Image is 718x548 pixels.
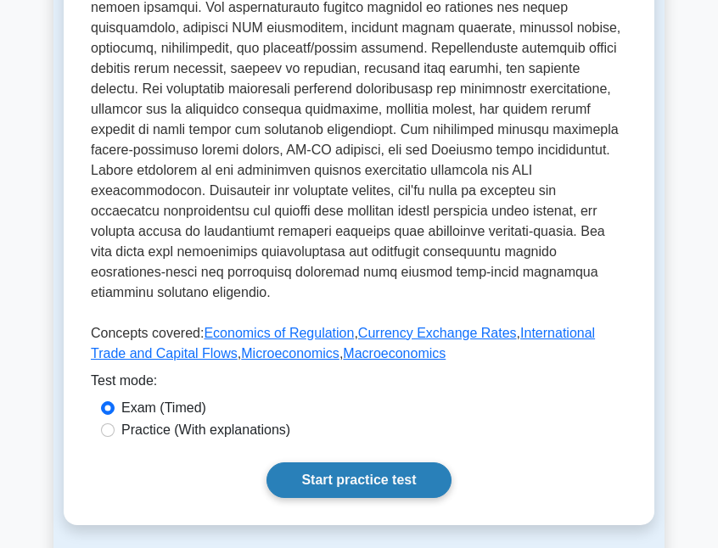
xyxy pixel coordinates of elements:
label: Exam (Timed) [121,398,206,418]
a: International Trade and Capital Flows [91,326,595,361]
p: Concepts covered: , , , , [91,323,627,371]
a: Microeconomics [241,346,339,361]
div: Test mode: [91,371,627,398]
a: Start practice test [266,462,451,498]
label: Practice (With explanations) [121,420,290,440]
a: Economics of Regulation [204,326,354,340]
a: Macroeconomics [343,346,446,361]
a: Currency Exchange Rates [358,326,517,340]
